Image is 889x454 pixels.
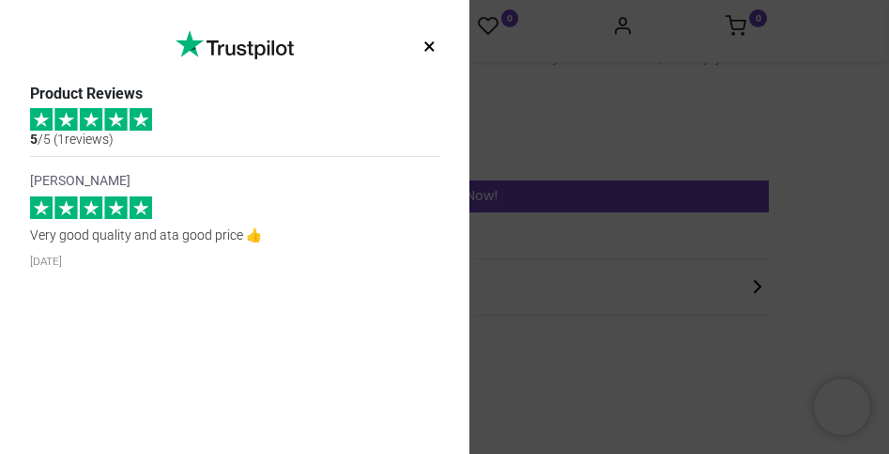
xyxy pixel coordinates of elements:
[30,227,439,245] p: Very good quality and ata good price 👍
[30,172,130,191] strong: [PERSON_NAME]
[30,132,114,147] span: /5 ( 1 reviews)
[30,255,62,268] small: [DATE]
[30,132,38,147] span: 5
[418,30,441,64] button: ×
[814,379,870,435] iframe: Brevo live chat
[30,84,439,104] div: Product Reviews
